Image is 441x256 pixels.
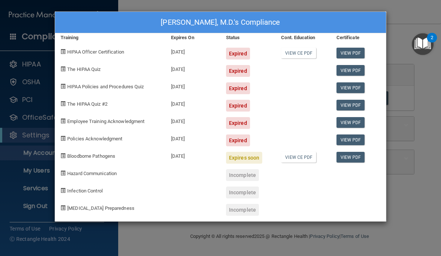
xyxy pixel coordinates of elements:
span: Policies Acknowledgment [67,136,122,141]
div: [DATE] [165,59,220,77]
div: Incomplete [226,187,259,198]
span: HIPAA Policies and Procedures Quiz [67,84,144,89]
span: Bloodborne Pathogens [67,153,115,159]
div: Certificate [331,33,386,42]
div: Expires soon [226,152,262,164]
div: Training [55,33,165,42]
div: Incomplete [226,204,259,216]
div: Expired [226,134,250,146]
a: View PDF [336,100,365,110]
div: Expired [226,65,250,77]
button: Open Resource Center, 2 new notifications [412,33,434,55]
div: [PERSON_NAME], M.D.'s Compliance [55,12,386,33]
div: [DATE] [165,112,220,129]
div: Expires On [165,33,220,42]
a: View PDF [336,152,365,163]
span: Employee Training Acknowledgment [67,119,144,124]
div: Cont. Education [276,33,331,42]
a: View PDF [336,48,365,58]
div: [DATE] [165,77,220,94]
div: [DATE] [165,94,220,112]
div: Expired [226,82,250,94]
span: The HIPAA Quiz #2 [67,101,107,107]
div: 2 [431,38,433,47]
span: Infection Control [67,188,103,194]
a: View PDF [336,134,365,145]
div: [DATE] [165,42,220,59]
div: Incomplete [226,169,259,181]
div: Expired [226,117,250,129]
div: Expired [226,48,250,59]
a: View CE PDF [281,48,316,58]
a: View PDF [336,117,365,128]
div: [DATE] [165,146,220,164]
span: HIPAA Officer Certification [67,49,124,55]
div: [DATE] [165,129,220,146]
span: Hazard Communication [67,171,117,176]
div: Status [220,33,276,42]
div: Expired [226,100,250,112]
a: View PDF [336,65,365,76]
a: View CE PDF [281,152,316,163]
span: The HIPAA Quiz [67,66,100,72]
a: View PDF [336,82,365,93]
span: [MEDICAL_DATA] Preparedness [67,205,134,211]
